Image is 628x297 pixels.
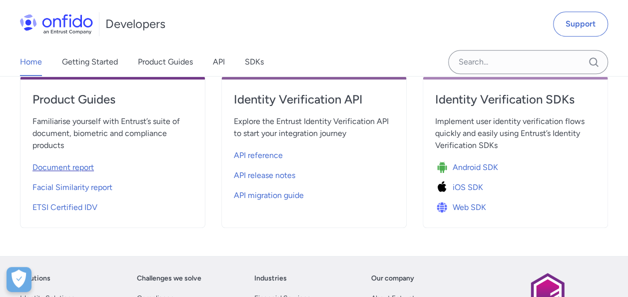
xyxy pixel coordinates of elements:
span: Familiarise yourself with Entrust’s suite of document, biometric and compliance products [32,115,193,151]
a: API migration guide [234,183,394,203]
button: Open Preferences [6,267,31,292]
span: Implement user identity verification flows quickly and easily using Entrust’s Identity Verificati... [435,115,596,151]
span: Web SDK [453,201,486,213]
a: API [213,48,225,76]
span: API release notes [234,169,295,181]
a: Home [20,48,42,76]
a: Identity Verification API [234,91,394,115]
h4: Identity Verification SDKs [435,91,596,107]
a: Solutions [20,272,50,284]
img: Onfido Logo [20,14,93,34]
a: Product Guides [32,91,193,115]
a: Industries [254,272,287,284]
a: Support [553,11,608,36]
img: Icon Android SDK [435,160,453,174]
a: Identity Verification SDKs [435,91,596,115]
a: Facial Similarity report [32,175,193,195]
h1: Developers [105,16,165,32]
h4: Identity Verification API [234,91,394,107]
div: Cookie Preferences [6,267,31,292]
a: Product Guides [138,48,193,76]
a: Icon Web SDKWeb SDK [435,195,596,215]
span: Facial Similarity report [32,181,112,193]
img: Icon Web SDK [435,200,453,214]
span: Explore the Entrust Identity Verification API to start your integration journey [234,115,394,139]
span: Document report [32,161,94,173]
span: iOS SDK [453,181,483,193]
input: Onfido search input field [448,50,608,74]
span: Android SDK [453,161,498,173]
a: Challenges we solve [137,272,201,284]
a: Icon iOS SDKiOS SDK [435,175,596,195]
a: SDKs [245,48,264,76]
a: Getting Started [62,48,118,76]
a: API reference [234,143,394,163]
span: API migration guide [234,189,304,201]
img: Icon iOS SDK [435,180,453,194]
a: ETSI Certified IDV [32,195,193,215]
a: Document report [32,155,193,175]
span: API reference [234,149,283,161]
a: Our company [371,272,414,284]
span: ETSI Certified IDV [32,201,97,213]
a: Icon Android SDKAndroid SDK [435,155,596,175]
a: API release notes [234,163,394,183]
h4: Product Guides [32,91,193,107]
